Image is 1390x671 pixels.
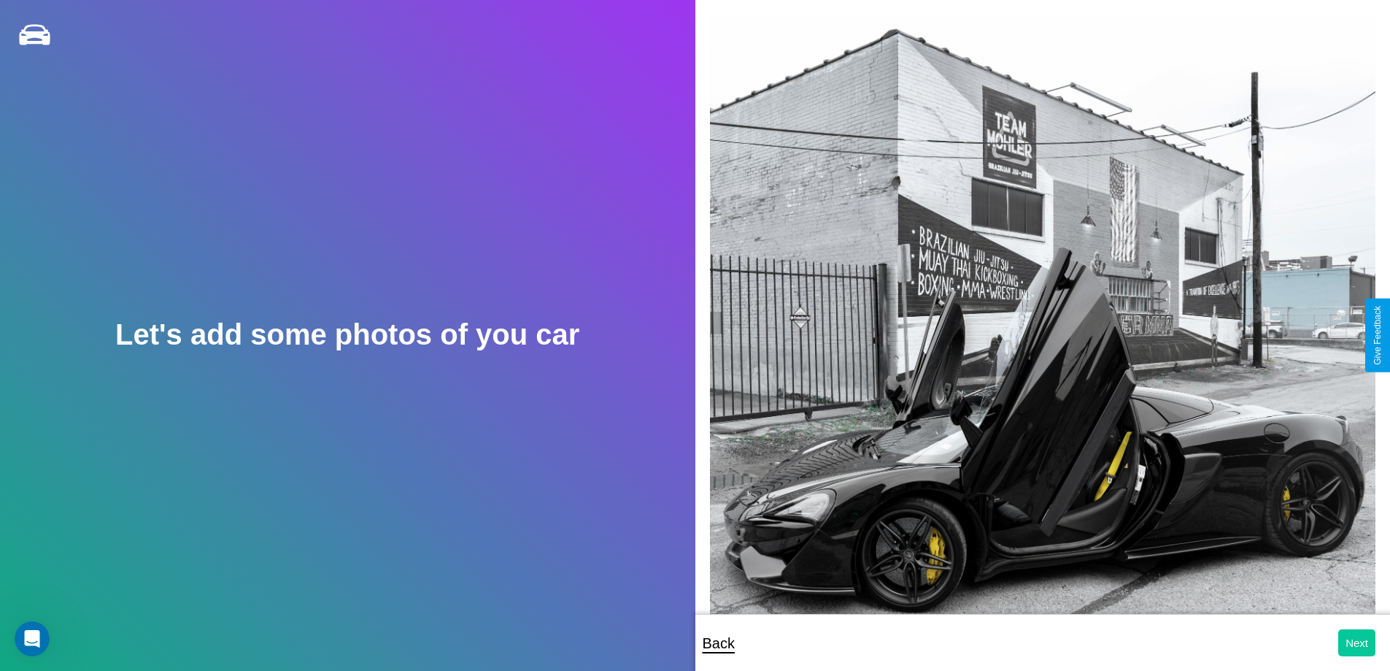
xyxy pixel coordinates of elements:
[710,15,1376,641] img: posted
[703,630,735,656] p: Back
[115,318,579,351] h2: Let's add some photos of you car
[15,621,50,656] iframe: Intercom live chat
[1338,629,1375,656] button: Next
[1372,306,1383,365] div: Give Feedback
